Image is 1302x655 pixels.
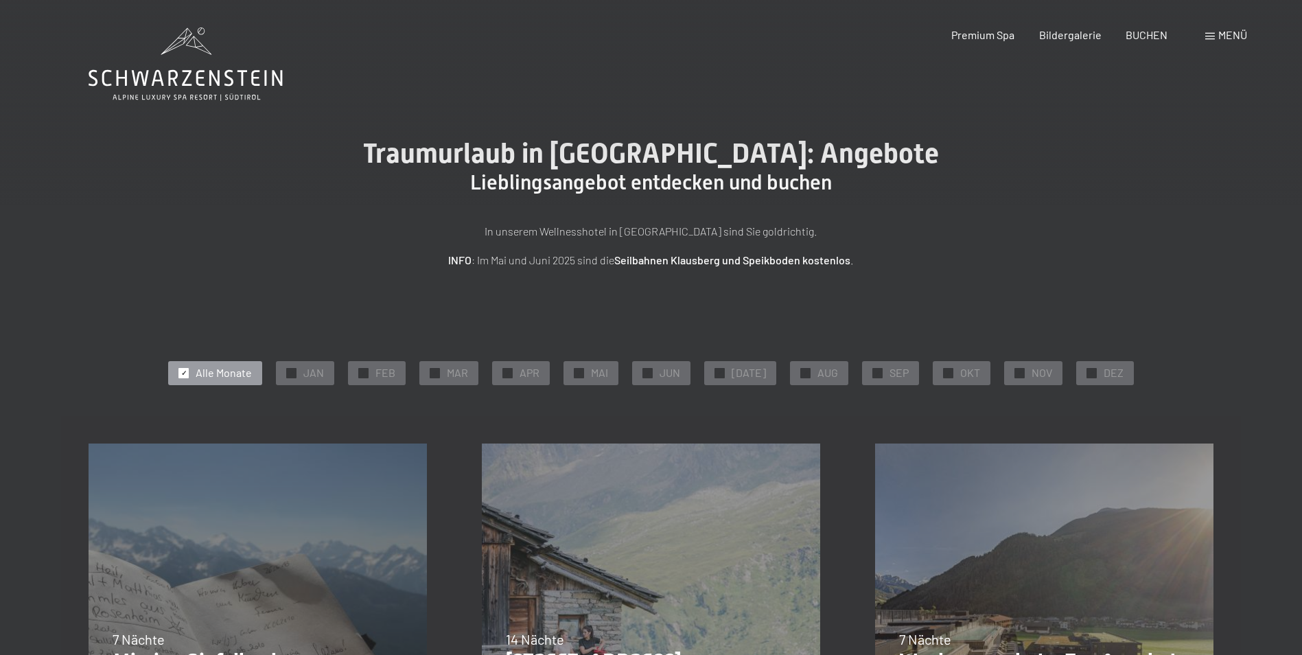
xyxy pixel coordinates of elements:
span: Traumurlaub in [GEOGRAPHIC_DATA]: Angebote [363,137,939,170]
span: ✓ [361,368,367,378]
span: JAN [303,365,324,380]
span: Lieblingsangebot entdecken und buchen [470,170,832,194]
strong: Seilbahnen Klausberg und Speikboden kostenlos [614,253,850,266]
span: 7 Nächte [113,631,165,647]
span: 14 Nächte [506,631,564,647]
span: FEB [375,365,395,380]
span: ✓ [946,368,951,378]
span: ✓ [1017,368,1023,378]
span: ✓ [803,368,809,378]
span: ✓ [717,368,723,378]
span: MAR [447,365,468,380]
span: ✓ [875,368,881,378]
a: Premium Spa [951,28,1014,41]
p: In unserem Wellnesshotel in [GEOGRAPHIC_DATA] sind Sie goldrichtig. [308,222,995,240]
span: [DATE] [732,365,766,380]
span: NOV [1032,365,1052,380]
span: ✓ [432,368,438,378]
span: ✓ [505,368,511,378]
span: ✓ [289,368,294,378]
span: Alle Monate [196,365,252,380]
span: ✓ [1089,368,1095,378]
span: AUG [817,365,838,380]
span: 7 Nächte [899,631,951,647]
span: ✓ [181,368,187,378]
a: Bildergalerie [1039,28,1102,41]
span: Menü [1218,28,1247,41]
a: BUCHEN [1126,28,1167,41]
span: ✓ [645,368,651,378]
span: JUN [660,365,680,380]
strong: INFO [448,253,472,266]
p: : Im Mai und Juni 2025 sind die . [308,251,995,269]
span: OKT [960,365,980,380]
span: DEZ [1104,365,1124,380]
span: SEP [890,365,909,380]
